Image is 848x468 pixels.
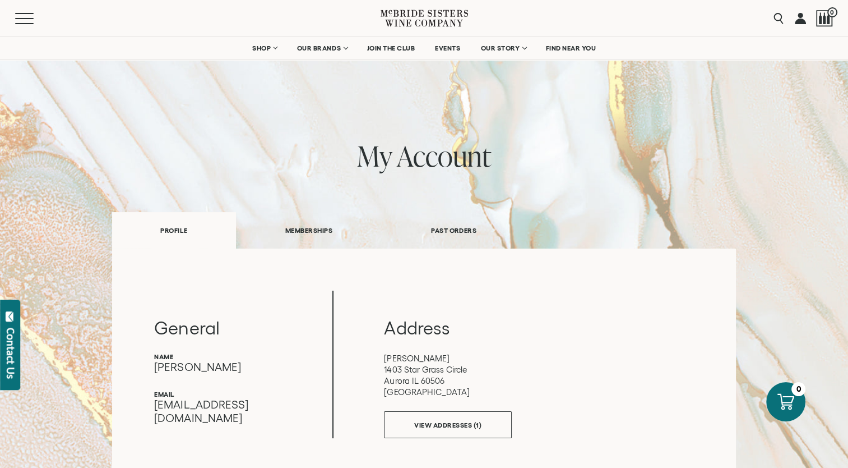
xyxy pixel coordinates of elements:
[154,398,332,425] p: [EMAIL_ADDRESS][DOMAIN_NAME]
[384,411,512,438] a: VIEW ADDRESSES (1)
[791,382,805,396] div: 0
[428,37,467,59] a: EVENTS
[473,37,533,59] a: OUR STORY
[154,391,174,398] strong: email
[154,316,332,340] h3: General
[112,140,735,172] h1: my account
[154,360,332,374] p: [PERSON_NAME]
[384,316,693,340] h3: Address
[827,7,837,17] span: 0
[5,328,16,379] div: Contact Us
[480,44,520,52] span: OUR STORY
[539,37,604,59] a: FIND NEAR YOU
[382,211,526,250] a: PAST ORDERS
[252,44,271,52] span: SHOP
[367,44,415,52] span: JOIN THE CLUB
[15,13,55,24] button: Mobile Menu Trigger
[112,212,235,249] a: PROFILE
[236,211,382,250] a: MEMBERSHIPS
[384,353,693,398] p: [PERSON_NAME] 1403 Star Grass Circle Aurora IL 60506 [GEOGRAPHIC_DATA]
[154,353,173,360] strong: name
[297,44,341,52] span: OUR BRANDS
[435,44,460,52] span: EVENTS
[546,44,596,52] span: FIND NEAR YOU
[360,37,423,59] a: JOIN THE CLUB
[290,37,354,59] a: OUR BRANDS
[245,37,284,59] a: SHOP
